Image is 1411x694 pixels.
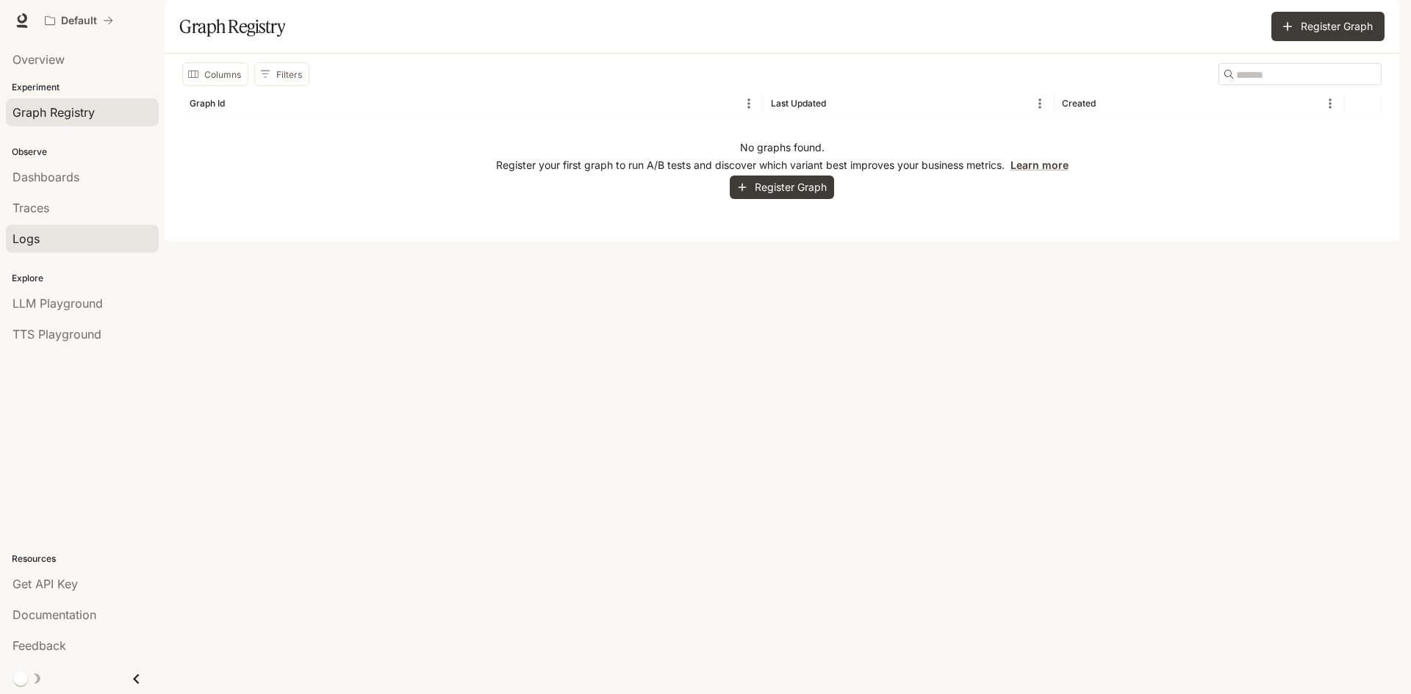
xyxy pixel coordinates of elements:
div: Search [1218,63,1382,85]
button: Show filters [254,62,309,86]
button: Register Graph [730,176,834,200]
button: Sort [226,93,248,115]
h1: Graph Registry [179,12,285,41]
button: Register Graph [1271,12,1385,41]
button: Sort [827,93,850,115]
div: Last Updated [771,98,826,109]
p: Register your first graph to run A/B tests and discover which variant best improves your business... [496,158,1069,173]
p: Default [61,15,97,27]
button: Menu [1029,93,1051,115]
button: Select columns [182,62,248,86]
button: All workspaces [38,6,120,35]
p: No graphs found. [740,140,825,155]
button: Menu [738,93,760,115]
div: Created [1062,98,1096,109]
a: Learn more [1010,159,1069,171]
button: Sort [1097,93,1119,115]
button: Menu [1319,93,1341,115]
div: Graph Id [190,98,225,109]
